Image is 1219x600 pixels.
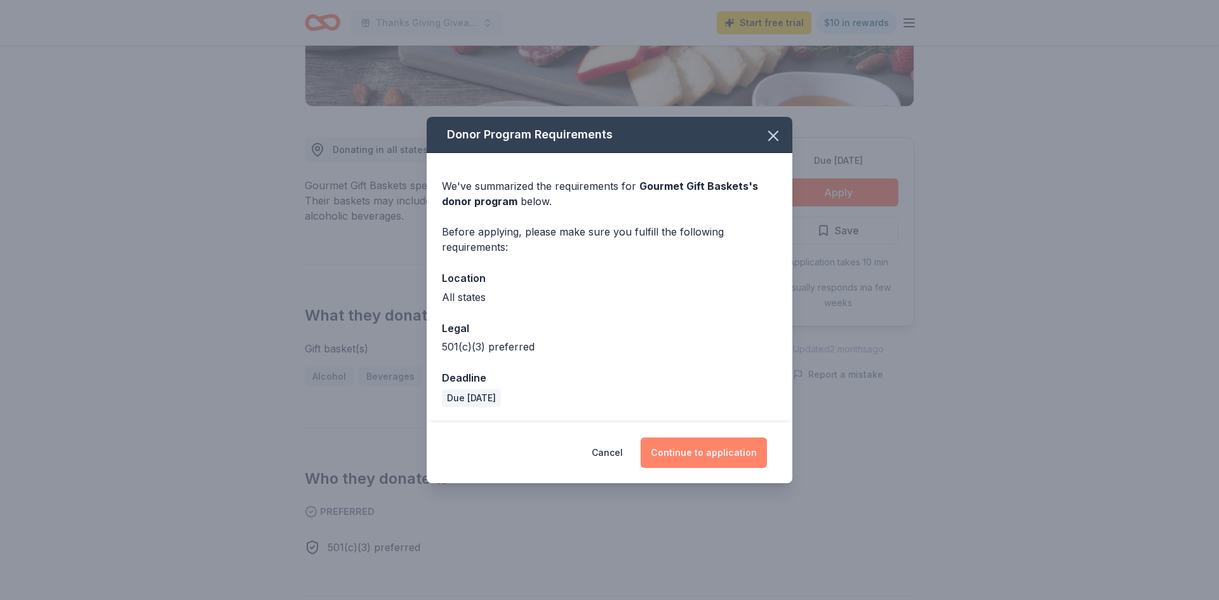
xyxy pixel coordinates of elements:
div: Donor Program Requirements [427,117,792,153]
div: Before applying, please make sure you fulfill the following requirements: [442,224,777,255]
div: Location [442,270,777,286]
div: 501(c)(3) preferred [442,339,777,354]
div: Deadline [442,370,777,386]
div: We've summarized the requirements for below. [442,178,777,209]
div: Due [DATE] [442,389,501,407]
div: Legal [442,320,777,337]
div: All states [442,290,777,305]
button: Continue to application [641,437,767,468]
button: Cancel [592,437,623,468]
